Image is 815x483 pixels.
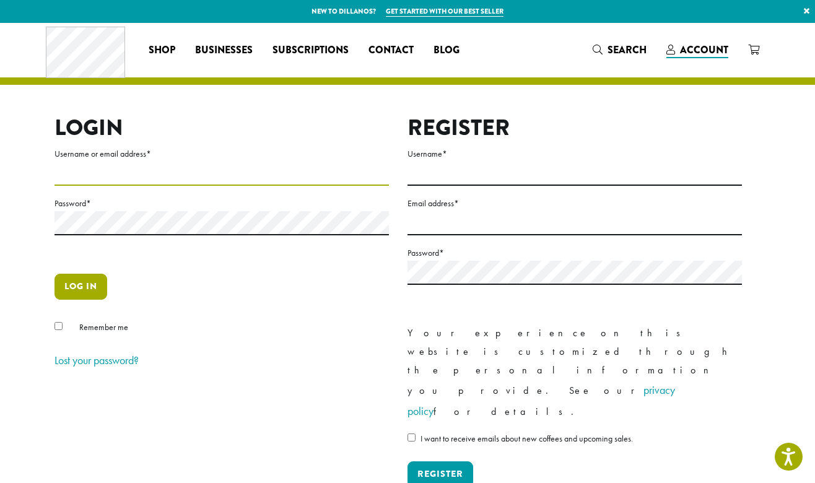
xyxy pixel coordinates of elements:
[386,6,503,17] a: Get started with our best seller
[54,274,107,300] button: Log in
[368,43,414,58] span: Contact
[54,115,389,141] h2: Login
[407,383,675,418] a: privacy policy
[434,43,460,58] span: Blog
[54,146,389,162] label: Username or email address
[272,43,349,58] span: Subscriptions
[680,43,728,57] span: Account
[407,324,742,422] p: Your experience on this website is customized through the personal information you provide. See o...
[195,43,253,58] span: Businesses
[149,43,175,58] span: Shop
[54,196,389,211] label: Password
[407,196,742,211] label: Email address
[407,146,742,162] label: Username
[407,433,416,442] input: I want to receive emails about new coffees and upcoming sales.
[407,245,742,261] label: Password
[79,321,128,333] span: Remember me
[583,40,656,60] a: Search
[608,43,647,57] span: Search
[54,353,139,367] a: Lost your password?
[421,433,633,444] span: I want to receive emails about new coffees and upcoming sales.
[407,115,742,141] h2: Register
[139,40,185,60] a: Shop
